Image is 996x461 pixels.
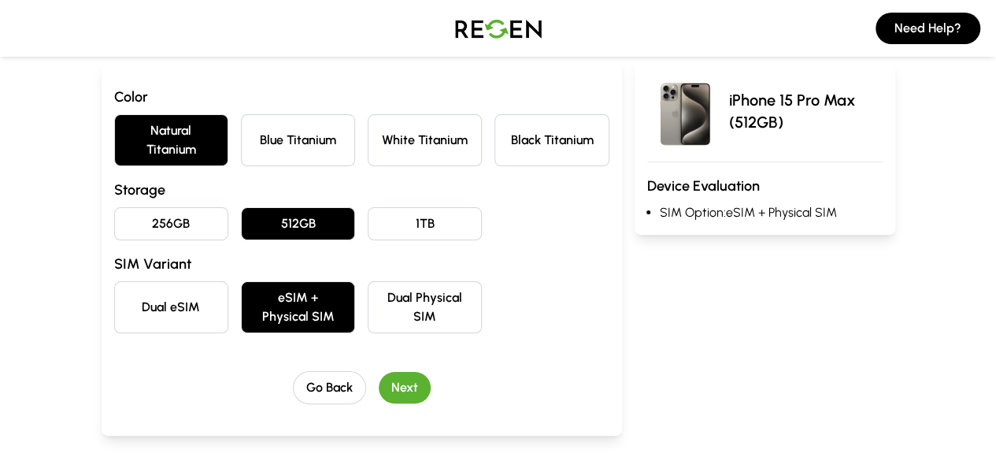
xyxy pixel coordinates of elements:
[660,203,883,222] li: SIM Option: eSIM + Physical SIM
[241,207,355,240] button: 512GB
[379,372,431,403] button: Next
[293,371,366,404] button: Go Back
[729,89,883,133] p: iPhone 15 Pro Max (512GB)
[368,207,482,240] button: 1TB
[368,281,482,333] button: Dual Physical SIM
[114,281,228,333] button: Dual eSIM
[114,253,609,275] h3: SIM Variant
[494,114,609,166] button: Black Titanium
[241,281,355,333] button: eSIM + Physical SIM
[114,179,609,201] h3: Storage
[647,175,883,197] h3: Device Evaluation
[241,114,355,166] button: Blue Titanium
[443,6,554,50] img: Logo
[114,114,228,166] button: Natural Titanium
[114,207,228,240] button: 256GB
[647,73,723,149] img: iPhone 15 Pro Max
[114,86,609,108] h3: Color
[368,114,482,166] button: White Titanium
[876,13,980,44] button: Need Help?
